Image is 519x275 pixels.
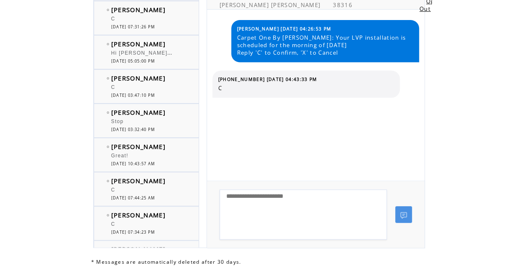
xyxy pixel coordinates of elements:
img: bulletEmpty.png [107,146,109,148]
span: [DATE] 03:32:40 PM [111,127,155,132]
span: [DATE] 07:31:26 PM [111,24,155,30]
span: 38316 [333,1,353,9]
span: [DATE] 10:43:57 AM [111,161,155,167]
span: [DATE] 03:47:10 PM [111,93,155,98]
span: Hi [PERSON_NAME] Thanks. No rush on my end. Call me to confirm delivery date options. [111,48,361,56]
span: [PERSON_NAME] [DATE] 04:26:53 PM [237,26,332,32]
img: bulletEmpty.png [107,43,109,45]
span: [PERSON_NAME] [220,1,269,9]
span: [DATE] 05:05:00 PM [111,58,155,64]
span: C [111,187,115,193]
span: [PERSON_NAME] [271,1,320,9]
span: [DATE] 07:44:25 AM [111,195,155,201]
span: C [111,221,115,227]
span: Carpet One By [PERSON_NAME]: Your LVP installation is scheduled for the morning of [DATE] Reply '... [237,34,413,56]
span: [PERSON_NAME] [111,74,166,82]
span: C [111,84,115,90]
span: * Messages are automatically deleted after 30 days. [91,258,241,265]
span: [DATE] 07:34:23 PM [111,230,155,235]
span: [PERSON_NAME] [111,108,166,116]
span: [PHONE_NUMBER] [DATE] 04:43:33 PM [218,76,317,82]
img: bulletEmpty.png [107,214,109,216]
img: bulletEmpty.png [107,9,109,11]
img: bulletEmpty.png [107,180,109,182]
img: bulletEmpty.png [107,77,109,79]
span: C [111,16,115,22]
img: bulletEmpty.png [107,111,109,114]
span: Great! [111,153,128,159]
span: [PERSON_NAME] [111,142,166,151]
span: [PERSON_NAME] [111,5,166,14]
span: [PERSON_NAME] [111,211,166,219]
span: [PERSON_NAME] [111,40,166,48]
span: [PERSON_NAME] [111,177,166,185]
span: Stop [111,119,124,124]
span: [PERSON_NAME] [111,245,166,253]
span: C [218,84,394,92]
